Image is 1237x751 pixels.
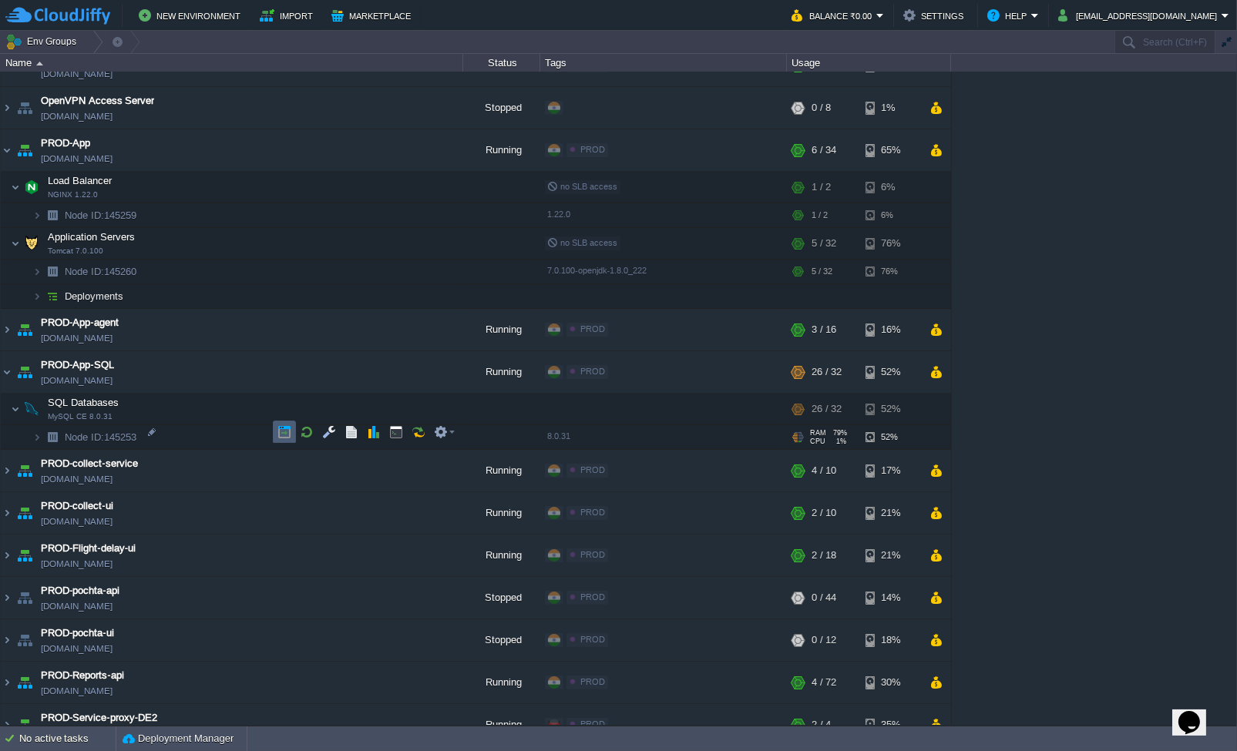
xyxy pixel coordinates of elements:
span: PROD [580,635,605,644]
span: PROD [580,324,605,334]
a: [DOMAIN_NAME] [41,641,113,656]
div: 2 / 10 [812,492,836,534]
div: 0 / 8 [812,87,831,129]
span: Application Servers [46,230,137,243]
a: PROD-App-SQL [41,357,114,373]
div: Name [2,54,462,72]
div: No active tasks [19,726,116,751]
a: PROD-Reports-api [41,668,124,683]
img: AMDAwAAAACH5BAEAAAAALAAAAAABAAEAAAICRAEAOw== [1,129,13,171]
img: AMDAwAAAACH5BAEAAAAALAAAAAABAAEAAAICRAEAOw== [1,309,13,350]
div: 6% [866,203,916,227]
div: Stopped [463,619,540,661]
a: Node ID:145253 [63,431,139,444]
span: PROD [580,145,605,154]
img: AMDAwAAAACH5BAEAAAAALAAAAAABAAEAAAICRAEAOw== [14,535,35,576]
img: AMDAwAAAACH5BAEAAAAALAAAAAABAAEAAAICRAEAOw== [21,228,42,259]
img: AMDAwAAAACH5BAEAAAAALAAAAAABAAEAAAICRAEAOw== [14,704,35,746]
div: 0 / 12 [812,619,836,661]
button: [EMAIL_ADDRESS][DOMAIN_NAME] [1058,6,1222,25]
a: [DOMAIN_NAME] [41,514,113,529]
span: PROD [580,677,605,686]
img: AMDAwAAAACH5BAEAAAAALAAAAAABAAEAAAICRAEAOw== [42,425,63,449]
div: 4 / 10 [812,450,836,491]
a: OpenVPN Access Server [41,93,154,109]
a: PROD-collect-service [41,456,138,471]
img: AMDAwAAAACH5BAEAAAAALAAAAAABAAEAAAICRAEAOw== [1,619,13,661]
img: AMDAwAAAACH5BAEAAAAALAAAAAABAAEAAAICRAEAOw== [21,394,42,424]
span: MySQL CE 8.0.31 [48,412,113,421]
span: no SLB access [547,238,617,247]
img: AMDAwAAAACH5BAEAAAAALAAAAAABAAEAAAICRAEAOw== [14,492,35,534]
a: Node ID:145260 [63,265,139,278]
img: AMDAwAAAACH5BAEAAAAALAAAAAABAAEAAAICRAEAOw== [42,203,63,227]
a: SQL DatabasesMySQL CE 8.0.31 [46,397,121,408]
div: 52% [866,394,916,424]
div: 16% [866,309,916,350]
span: PROD-Flight-delay-ui [41,541,136,556]
span: 145259 [63,209,139,222]
div: 21% [866,492,916,534]
a: [DOMAIN_NAME] [41,330,113,346]
span: PROD [580,592,605,602]
div: 17% [866,450,916,491]
span: PROD-App-agent [41,315,119,330]
div: 1 / 2 [812,172,831,203]
div: 2 / 18 [812,535,836,576]
a: PROD-collect-ui [41,498,113,514]
img: AMDAwAAAACH5BAEAAAAALAAAAAABAAEAAAICRAEAOw== [42,260,63,283]
div: Running [463,704,540,746]
div: 21% [866,535,916,576]
a: Deployments [63,290,126,303]
a: [DOMAIN_NAME] [41,471,113,487]
span: PROD-pochta-ui [41,625,114,641]
div: 3 / 16 [812,309,836,350]
div: Running [463,450,540,491]
img: AMDAwAAAACH5BAEAAAAALAAAAAABAAEAAAICRAEAOw== [14,87,35,129]
img: AMDAwAAAACH5BAEAAAAALAAAAAABAAEAAAICRAEAOw== [36,62,43,65]
img: AMDAwAAAACH5BAEAAAAALAAAAAABAAEAAAICRAEAOw== [14,450,35,491]
div: 6% [866,172,916,203]
span: CPU [810,438,825,445]
img: AMDAwAAAACH5BAEAAAAALAAAAAABAAEAAAICRAEAOw== [1,704,13,746]
div: 0 / 44 [812,577,836,619]
span: Tomcat 7.0.100 [48,246,103,256]
div: Running [463,492,540,534]
span: Node ID: [65,210,104,221]
span: Load Balancer [46,174,114,187]
a: [DOMAIN_NAME] [41,151,113,166]
span: PROD [580,508,605,517]
img: AMDAwAAAACH5BAEAAAAALAAAAAABAAEAAAICRAEAOw== [32,203,42,227]
img: AMDAwAAAACH5BAEAAAAALAAAAAABAAEAAAICRAEAOw== [32,284,42,308]
img: AMDAwAAAACH5BAEAAAAALAAAAAABAAEAAAICRAEAOw== [14,351,35,393]
img: AMDAwAAAACH5BAEAAAAALAAAAAABAAEAAAICRAEAOw== [14,309,35,350]
div: Usage [788,54,950,72]
span: PROD-App [41,136,90,151]
img: AMDAwAAAACH5BAEAAAAALAAAAAABAAEAAAICRAEAOw== [14,619,35,661]
span: 7.0.100-openjdk-1.8.0_222 [547,266,647,275]
span: Node ID: [65,266,104,277]
img: AMDAwAAAACH5BAEAAAAALAAAAAABAAEAAAICRAEAOw== [42,284,63,308]
div: 14% [866,577,916,619]
img: AMDAwAAAACH5BAEAAAAALAAAAAABAAEAAAICRAEAOw== [11,394,20,424]
img: AMDAwAAAACH5BAEAAAAALAAAAAABAAEAAAICRAEAOw== [14,129,35,171]
a: [DOMAIN_NAME] [41,556,113,572]
div: Tags [541,54,786,72]
span: Node ID: [65,431,104,443]
div: 76% [866,228,916,259]
iframe: chat widget [1172,689,1222,736]
span: PROD [580,367,605,376]
div: Stopped [463,87,540,129]
div: Running [463,129,540,171]
span: SQL Databases [46,396,121,409]
div: 30% [866,662,916,703]
span: NGINX 1.22.0 [48,190,98,199]
img: CloudJiffy [5,6,110,25]
div: 1 / 2 [812,203,828,227]
div: Running [463,351,540,393]
img: AMDAwAAAACH5BAEAAAAALAAAAAABAAEAAAICRAEAOw== [1,577,13,619]
a: [DOMAIN_NAME] [41,66,113,82]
